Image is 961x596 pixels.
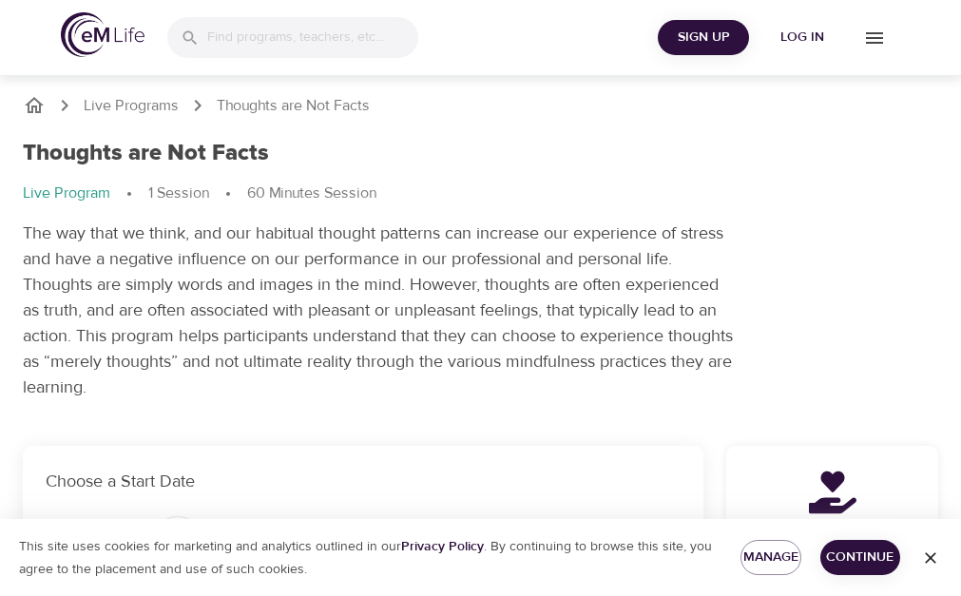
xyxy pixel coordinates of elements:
a: Live Programs [84,95,179,117]
p: 1 Session [148,183,209,204]
button: Continue [820,540,901,575]
nav: breadcrumb [23,94,938,117]
img: logo [61,12,144,57]
button: Log in [757,20,848,55]
p: Choose a Start Date [46,469,681,494]
span: Log in [764,26,840,49]
span: Continue [836,546,886,569]
button: Sign Up [658,20,749,55]
p: Live Program [23,183,110,204]
p: 60 Minutes Session [247,183,376,204]
span: Sign Up [665,26,741,49]
p: Thoughts are Not Facts [217,95,370,117]
p: The way that we think, and our habitual thought patterns can increase our experience of stress an... [23,221,736,400]
span: Manage [756,546,786,569]
a: Privacy Policy [401,538,484,555]
h1: Thoughts are Not Facts [23,140,269,167]
input: Find programs, teachers, etc... [207,17,418,58]
button: Manage [740,540,801,575]
nav: breadcrumb [23,183,938,205]
button: menu [848,11,900,64]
